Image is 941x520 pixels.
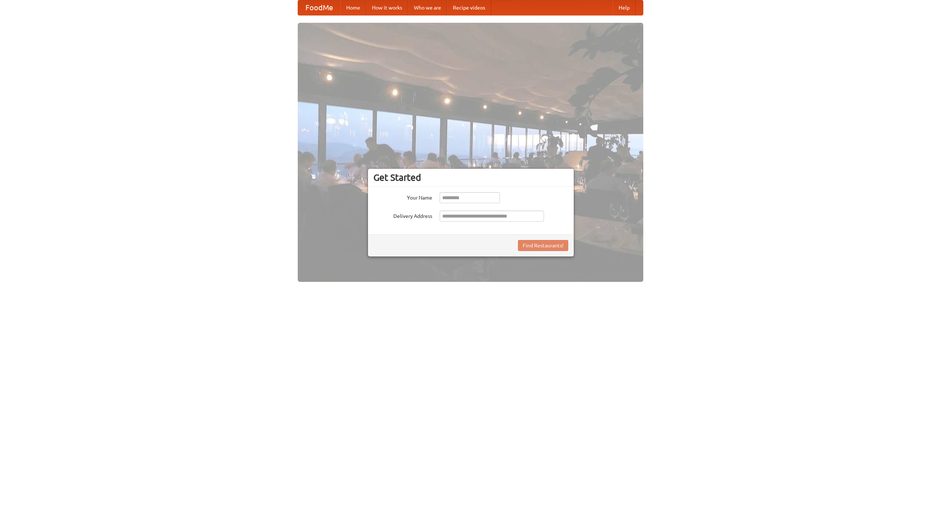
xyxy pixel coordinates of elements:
button: Find Restaurants! [518,240,568,251]
a: Help [613,0,636,15]
label: Delivery Address [373,211,432,220]
a: Who we are [408,0,447,15]
a: FoodMe [298,0,340,15]
a: Recipe videos [447,0,491,15]
a: Home [340,0,366,15]
a: How it works [366,0,408,15]
h3: Get Started [373,172,568,183]
label: Your Name [373,192,432,201]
